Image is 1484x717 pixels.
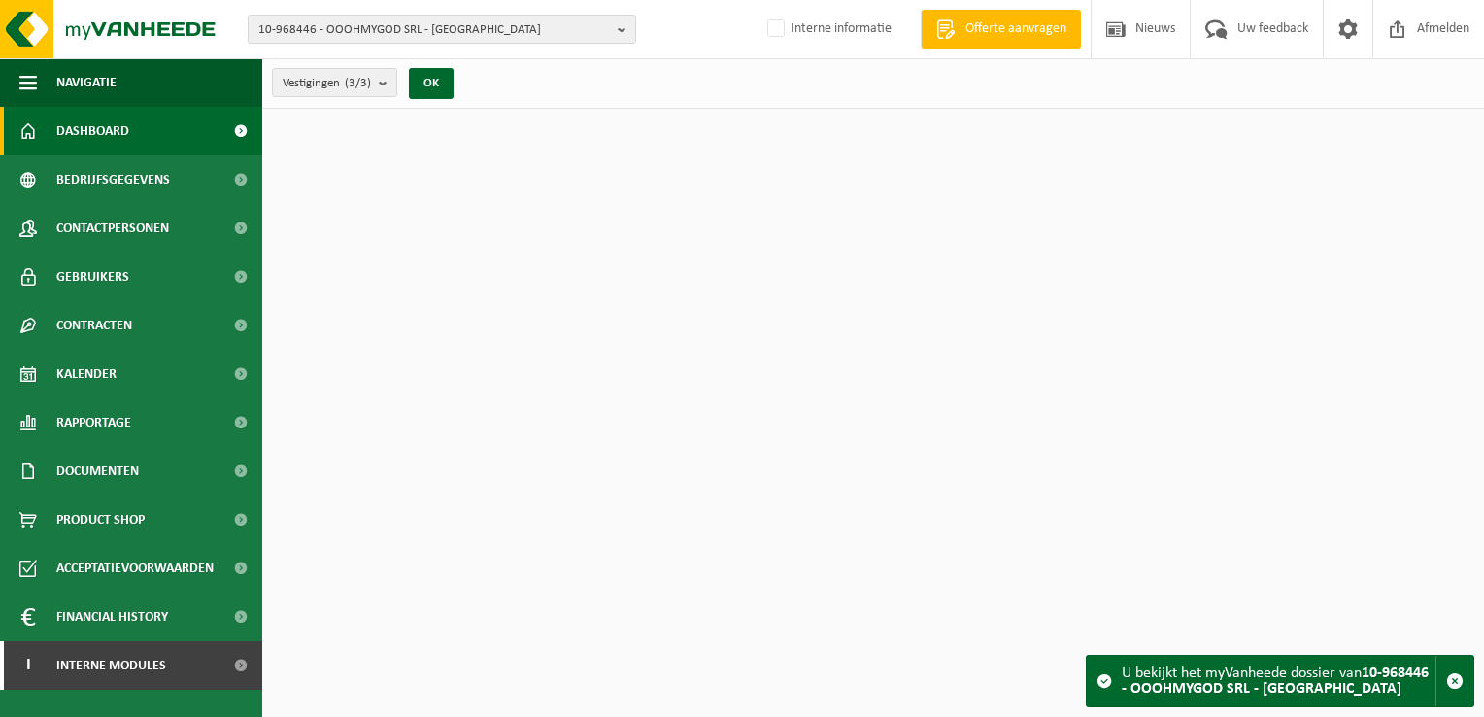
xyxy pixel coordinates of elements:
[56,447,139,495] span: Documenten
[56,544,214,593] span: Acceptatievoorwaarden
[56,58,117,107] span: Navigatie
[1122,656,1435,706] div: U bekijkt het myVanheede dossier van
[283,69,371,98] span: Vestigingen
[56,593,168,641] span: Financial History
[56,155,170,204] span: Bedrijfsgegevens
[56,107,129,155] span: Dashboard
[763,15,892,44] label: Interne informatie
[961,19,1071,39] span: Offerte aanvragen
[56,253,129,301] span: Gebruikers
[56,495,145,544] span: Product Shop
[272,68,397,97] button: Vestigingen(3/3)
[248,15,636,44] button: 10-968446 - OOOHMYGOD SRL - [GEOGRAPHIC_DATA]
[409,68,454,99] button: OK
[56,350,117,398] span: Kalender
[56,301,132,350] span: Contracten
[1122,666,1429,697] strong: 10-968446 - OOOHMYGOD SRL - [GEOGRAPHIC_DATA]
[19,641,37,690] span: I
[56,398,131,447] span: Rapportage
[921,10,1081,49] a: Offerte aanvragen
[56,204,169,253] span: Contactpersonen
[56,641,166,690] span: Interne modules
[345,77,371,89] count: (3/3)
[258,16,610,45] span: 10-968446 - OOOHMYGOD SRL - [GEOGRAPHIC_DATA]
